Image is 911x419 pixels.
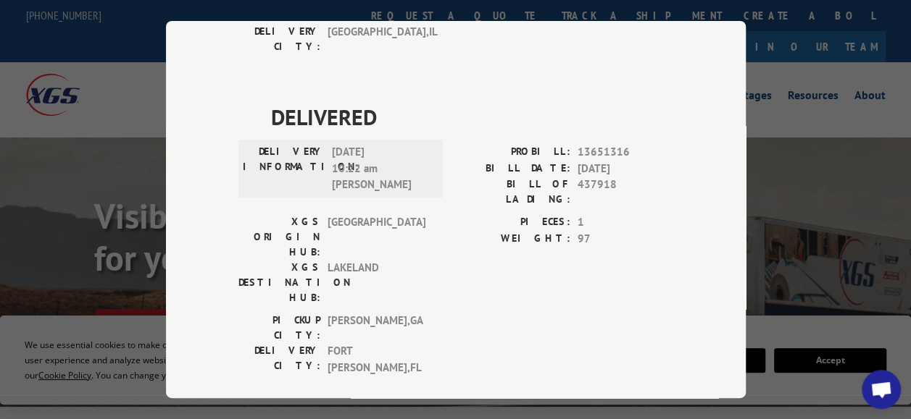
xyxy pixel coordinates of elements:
[271,101,673,133] span: DELIVERED
[456,144,570,161] label: PROBILL:
[578,177,673,207] span: 437918
[328,214,425,260] span: [GEOGRAPHIC_DATA]
[238,313,320,343] label: PICKUP CITY:
[862,370,901,409] a: Open chat
[456,214,570,231] label: PIECES:
[238,260,320,305] label: XGS DESTINATION HUB:
[328,24,425,54] span: [GEOGRAPHIC_DATA] , IL
[578,214,673,231] span: 1
[243,144,325,193] label: DELIVERY INFORMATION:
[332,144,430,193] span: [DATE] 10:22 am [PERSON_NAME]
[238,343,320,376] label: DELIVERY CITY:
[578,161,673,177] span: [DATE]
[328,260,425,305] span: LAKELAND
[238,24,320,54] label: DELIVERY CITY:
[578,144,673,161] span: 13651316
[238,214,320,260] label: XGS ORIGIN HUB:
[456,161,570,177] label: BILL DATE:
[456,177,570,207] label: BILL OF LADING:
[456,231,570,247] label: WEIGHT:
[328,343,425,376] span: FORT [PERSON_NAME] , FL
[328,313,425,343] span: [PERSON_NAME] , GA
[578,231,673,247] span: 97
